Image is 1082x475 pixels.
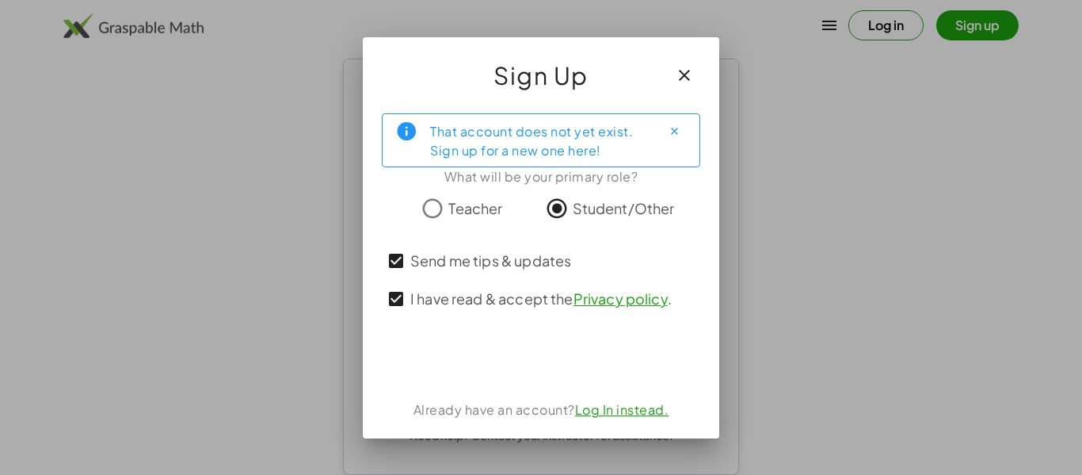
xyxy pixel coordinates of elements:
[430,121,649,160] div: That account does not yet exist. Sign up for a new one here!
[410,288,672,309] span: I have read & accept the .
[573,197,675,219] span: Student/Other
[573,289,668,308] a: Privacy policy
[382,167,700,186] div: What will be your primary role?
[661,119,687,144] button: Close
[410,250,571,271] span: Send me tips & updates
[493,56,589,94] span: Sign Up
[448,197,502,219] span: Teacher
[382,400,700,419] div: Already have an account?
[454,342,628,377] iframe: Sign in with Google Button
[575,401,669,418] a: Log In instead.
